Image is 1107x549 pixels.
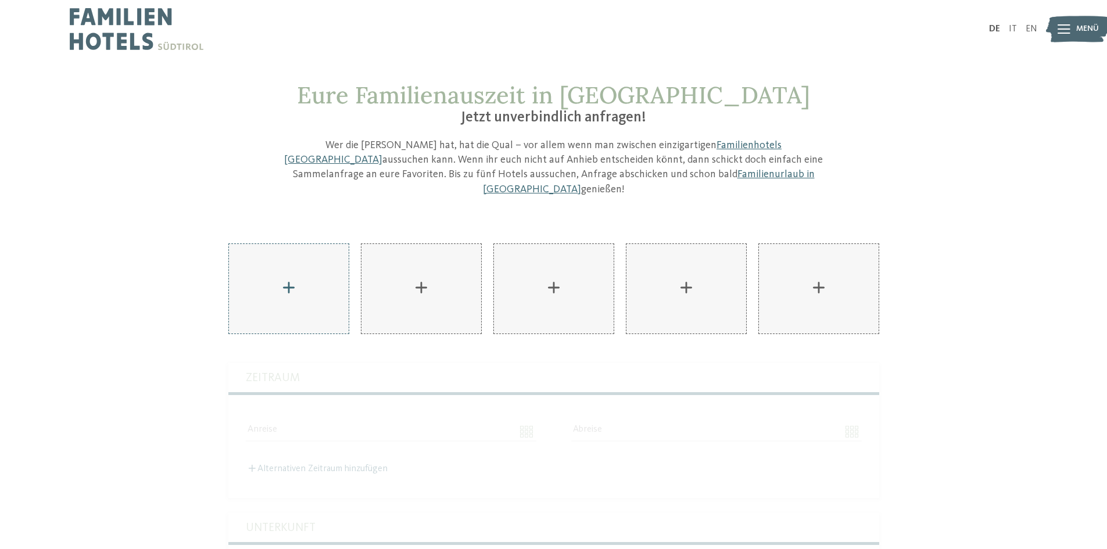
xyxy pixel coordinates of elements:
[483,169,815,194] a: Familienurlaub in [GEOGRAPHIC_DATA]
[1026,24,1037,34] a: EN
[1076,23,1099,35] span: Menü
[1009,24,1017,34] a: IT
[297,80,810,110] span: Eure Familienauszeit in [GEOGRAPHIC_DATA]
[989,24,1000,34] a: DE
[461,110,646,125] span: Jetzt unverbindlich anfragen!
[278,138,830,197] p: Wer die [PERSON_NAME] hat, hat die Qual – vor allem wenn man zwischen einzigartigen aussuchen kan...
